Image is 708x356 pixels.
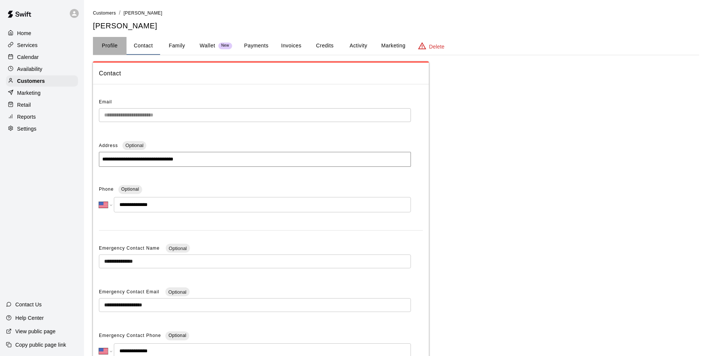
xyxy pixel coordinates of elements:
[17,125,37,132] p: Settings
[15,328,56,335] p: View public page
[6,63,78,75] a: Availability
[124,10,162,16] span: [PERSON_NAME]
[165,289,189,295] span: Optional
[93,9,699,17] nav: breadcrumb
[341,37,375,55] button: Activity
[6,99,78,110] a: Retail
[308,37,341,55] button: Credits
[429,43,445,50] p: Delete
[375,37,411,55] button: Marketing
[15,314,44,322] p: Help Center
[99,143,118,148] span: Address
[168,333,186,338] span: Optional
[15,301,42,308] p: Contact Us
[17,53,39,61] p: Calendar
[93,21,699,31] h5: [PERSON_NAME]
[119,9,121,17] li: /
[218,43,232,48] span: New
[6,28,78,39] a: Home
[121,187,139,192] span: Optional
[17,65,43,73] p: Availability
[15,341,66,349] p: Copy public page link
[200,42,215,50] p: Wallet
[93,37,699,55] div: basic tabs example
[17,101,31,109] p: Retail
[99,108,411,122] div: The email of an existing customer can only be changed by the customer themselves at https://book....
[6,51,78,63] a: Calendar
[93,37,127,55] button: Profile
[6,40,78,51] a: Services
[6,75,78,87] a: Customers
[17,77,45,85] p: Customers
[127,37,160,55] button: Contact
[17,41,38,49] p: Services
[17,29,31,37] p: Home
[99,184,114,196] span: Phone
[99,289,161,294] span: Emergency Contact Email
[160,37,194,55] button: Family
[93,10,116,16] a: Customers
[6,111,78,122] a: Reports
[6,123,78,134] a: Settings
[274,37,308,55] button: Invoices
[122,143,146,148] span: Optional
[17,113,36,121] p: Reports
[99,69,423,78] span: Contact
[99,99,112,104] span: Email
[99,330,161,342] span: Emergency Contact Phone
[166,246,190,251] span: Optional
[17,89,41,97] p: Marketing
[99,246,161,251] span: Emergency Contact Name
[6,87,78,99] a: Marketing
[238,37,274,55] button: Payments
